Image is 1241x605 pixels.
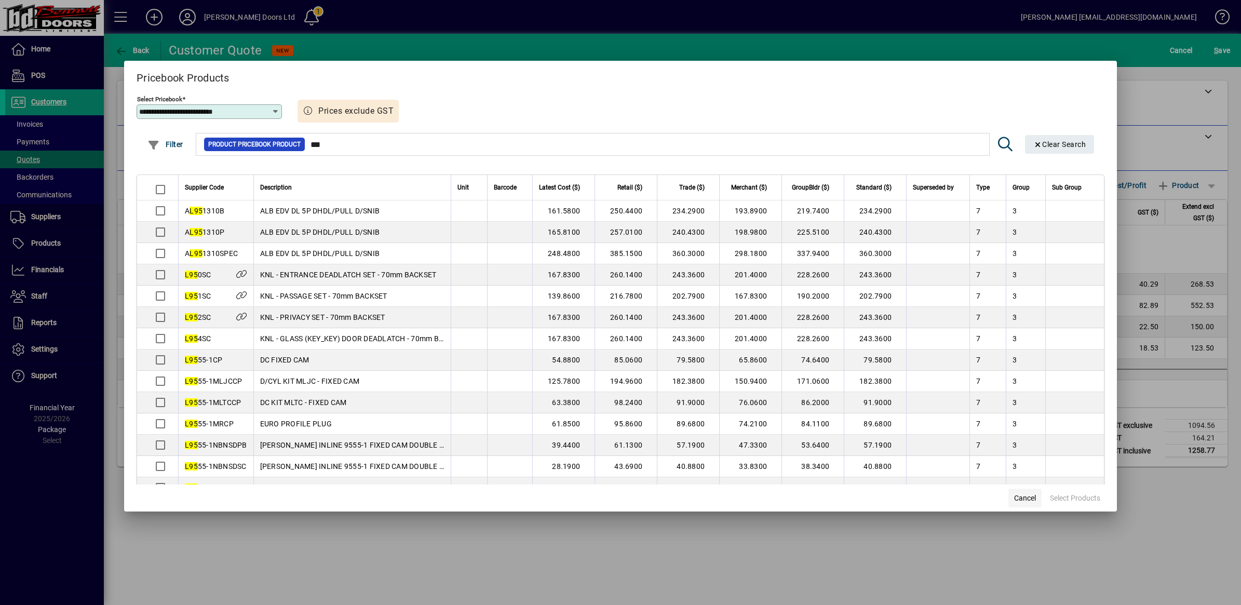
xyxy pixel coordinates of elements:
td: 201.4000 [719,264,781,286]
span: 54.8800 [552,356,580,364]
span: 1SC [185,292,211,300]
td: 257.0100 [595,222,657,243]
em: L95 [185,356,198,364]
span: 3 [1013,356,1017,364]
span: 167.8300 [548,313,580,321]
span: 2SC [185,313,211,321]
h2: Pricebook Products [124,61,1117,91]
div: Supplier Code [185,182,247,193]
span: 3 [1013,441,1017,449]
span: 7 [976,483,980,492]
span: ALB EDV DL 5P DHDL/PULL D/SNIB [260,249,380,258]
span: 7 [976,377,980,385]
span: 139.8600 [548,292,580,300]
span: ALB EDV DL 5P DHDL/PULL D/SNIB [260,207,380,215]
span: Sub Group [1052,182,1082,193]
span: 63.3800 [552,398,580,407]
em: L95 [190,207,203,215]
div: Superseded by [913,182,963,193]
td: 57.1900 [844,435,906,456]
span: DC FIXED CAM [260,356,309,364]
span: 161.5800 [548,207,580,215]
td: 47.3300 [719,435,781,456]
em: L95 [185,271,198,279]
td: 53.6400 [781,435,844,456]
span: 3 [1013,249,1017,258]
td: 85.0600 [595,349,657,371]
span: A 1310P [185,228,224,236]
span: 3 [1013,462,1017,470]
td: 202.7900 [657,286,719,307]
td: 194.9600 [595,371,657,392]
span: 4SC [185,334,211,343]
td: 360.3000 [844,243,906,264]
span: Type [976,182,990,193]
span: [PERSON_NAME] INLINE 9555-1 FIXED CAM DOUBLE CYLINDER NO BARREL - 6 PIN [260,462,540,470]
td: 86.2000 [781,392,844,413]
td: 150.9400 [719,371,781,392]
td: 250.4400 [595,200,657,222]
span: 55-202SC [185,483,231,492]
span: A 1310SPEC [185,249,238,258]
span: 7 [976,334,980,343]
span: Clear Search [1033,140,1086,149]
mat-label: Select Pricebook [137,95,182,102]
span: 7 [976,356,980,364]
td: 171.0600 [781,371,844,392]
td: 91.9000 [844,392,906,413]
em: L95 [185,313,198,321]
span: 3 [1013,377,1017,385]
span: Supplier Code [185,182,224,193]
div: Description [260,182,445,193]
td: 57.1900 [657,435,719,456]
span: 3 [1013,483,1017,492]
span: 55-1NBNSDSC [185,462,247,470]
span: GroupBldr ($) [792,182,829,193]
div: Latest Cost ($) [539,182,589,193]
td: 216.7800 [595,286,657,307]
td: 167.8300 [719,286,781,307]
td: 385.1500 [595,243,657,264]
span: 7 [976,398,980,407]
span: 7 [976,462,980,470]
span: 3 [1013,398,1017,407]
div: Unit [457,182,481,193]
span: Barcode [494,182,517,193]
span: 248.4800 [548,249,580,258]
button: Cancel [1008,489,1042,507]
td: 61.1300 [595,435,657,456]
td: 89.6800 [844,413,906,435]
span: Cancel [1014,493,1036,504]
span: Standard ($) [856,182,892,193]
td: 182.3800 [844,371,906,392]
div: Type [976,182,1000,193]
span: 165.8100 [548,228,580,236]
div: Sub Group [1052,182,1091,193]
span: 7 [976,292,980,300]
td: 91.9000 [657,392,719,413]
td: 243.3600 [657,328,719,349]
span: DC KIT MLTC - FIXED CAM [260,398,347,407]
em: L95 [185,377,198,385]
span: EURO PROFILE PLUG [260,420,332,428]
td: 76.0600 [719,392,781,413]
span: Group [1013,182,1030,193]
em: L95 [185,420,198,428]
td: 234.2900 [844,200,906,222]
td: 360.3000 [657,243,719,264]
em: L95 [185,334,198,343]
td: 98.2400 [595,392,657,413]
td: 228.2600 [781,328,844,349]
span: Trade ($) [679,182,705,193]
span: 125.7800 [548,377,580,385]
td: 202.7900 [844,286,906,307]
td: 298.1800 [719,243,781,264]
div: Group [1013,182,1039,193]
td: 74.2100 [719,413,781,435]
span: Prices exclude GST [318,105,394,117]
td: 201.4000 [719,307,781,328]
span: 61.8500 [552,420,580,428]
td: 95.8600 [595,413,657,435]
span: [PERSON_NAME] INLINE 9555-1 FIXED CAM DOUBLE CYLINDER NO BARREL - 6 PIN [260,441,540,449]
span: 7 [976,441,980,449]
